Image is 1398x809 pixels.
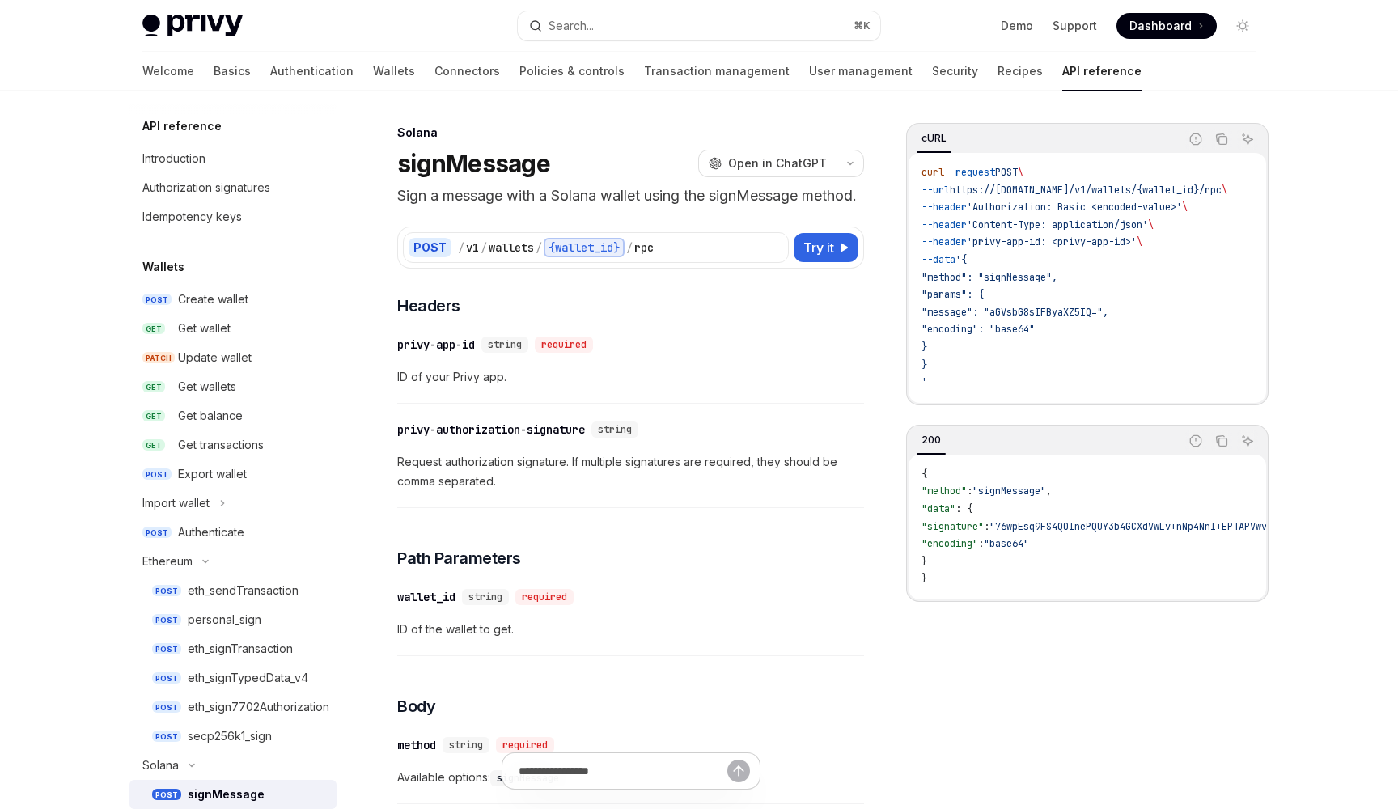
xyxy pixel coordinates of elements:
a: Demo [1001,18,1033,34]
div: / [626,239,633,256]
span: POST [152,672,181,684]
div: wallets [489,239,534,256]
span: Dashboard [1129,18,1192,34]
span: '{ [955,253,967,266]
a: POSTpersonal_sign [129,605,337,634]
a: Policies & controls [519,52,625,91]
div: Update wallet [178,348,252,367]
div: eth_sign7702Authorization [188,697,329,717]
span: \ [1182,201,1188,214]
div: / [536,239,542,256]
a: POSTsignMessage [129,780,337,809]
a: POSTCreate wallet [129,285,337,314]
a: Transaction management [644,52,790,91]
span: GET [142,323,165,335]
div: / [458,239,464,256]
a: Dashboard [1116,13,1217,39]
div: 200 [917,430,946,450]
div: POST [409,238,451,257]
button: Copy the contents from the code block [1211,129,1232,150]
a: POSTsecp256k1_sign [129,722,337,751]
div: required [496,737,554,753]
a: GETGet wallets [129,372,337,401]
span: POST [152,585,181,597]
div: Authenticate [178,523,244,542]
a: User management [809,52,913,91]
span: ID of your Privy app. [397,367,864,387]
button: Send message [727,760,750,782]
span: --header [921,201,967,214]
a: Authorization signatures [129,173,337,202]
div: / [481,239,487,256]
div: Solana [397,125,864,141]
button: Open search [518,11,880,40]
span: string [488,338,522,351]
span: --request [944,166,995,179]
button: Try it [794,233,858,262]
a: Support [1053,18,1097,34]
div: eth_sendTransaction [188,581,299,600]
span: \ [1222,184,1227,197]
span: POST [142,294,172,306]
span: } [921,572,927,585]
div: method [397,737,436,753]
div: v1 [466,239,479,256]
span: GET [142,381,165,393]
a: POSTeth_signTransaction [129,634,337,663]
a: GETGet wallet [129,314,337,343]
div: privy-app-id [397,337,475,353]
a: POSTeth_signTypedData_v4 [129,663,337,693]
span: string [449,739,483,752]
span: POST [152,701,181,714]
div: secp256k1_sign [188,726,272,746]
button: Ask AI [1237,129,1258,150]
button: Toggle dark mode [1230,13,1256,39]
button: Copy the contents from the code block [1211,430,1232,451]
button: Report incorrect code [1185,129,1206,150]
h1: signMessage [397,149,550,178]
div: Import wallet [142,493,210,513]
div: {wallet_id} [544,238,625,257]
span: : [967,485,972,498]
span: Try it [803,238,834,257]
span: Open in ChatGPT [728,155,827,172]
div: Export wallet [178,464,247,484]
a: POSTeth_sendTransaction [129,576,337,605]
div: privy-authorization-signature [397,421,585,438]
span: ID of the wallet to get. [397,620,864,639]
div: Get transactions [178,435,264,455]
span: --header [921,235,967,248]
a: POSTExport wallet [129,460,337,489]
span: } [921,341,927,354]
span: POST [152,731,181,743]
span: POST [142,468,172,481]
button: Toggle Solana section [129,751,337,780]
span: : [984,520,989,533]
span: "message": "aGVsbG8sIFByaXZ5IQ=", [921,306,1108,319]
button: Ask AI [1237,430,1258,451]
div: required [515,589,574,605]
button: Report incorrect code [1185,430,1206,451]
div: Get balance [178,406,243,426]
span: 'Content-Type: application/json' [967,218,1148,231]
span: --data [921,253,955,266]
a: Recipes [998,52,1043,91]
span: string [468,591,502,604]
a: POSTAuthenticate [129,518,337,547]
div: eth_signTypedData_v4 [188,668,308,688]
div: required [535,337,593,353]
span: 'Authorization: Basic <encoded-value>' [967,201,1182,214]
span: : [978,537,984,550]
a: API reference [1062,52,1142,91]
div: Idempotency keys [142,207,242,227]
div: Search... [549,16,594,36]
span: "params": { [921,288,984,301]
span: } [921,358,927,371]
button: Open in ChatGPT [698,150,837,177]
a: GETGet transactions [129,430,337,460]
a: Authentication [270,52,354,91]
span: "data" [921,502,955,515]
span: GET [142,410,165,422]
div: Create wallet [178,290,248,309]
span: ⌘ K [854,19,871,32]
